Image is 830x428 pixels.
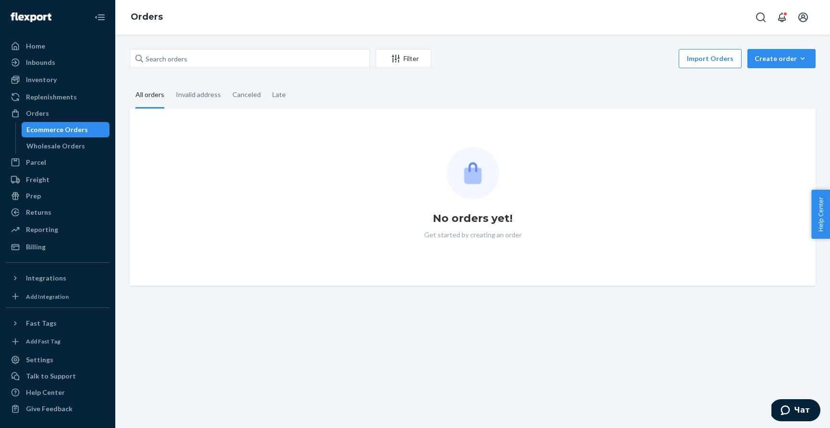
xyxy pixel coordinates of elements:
[26,293,69,301] div: Add Integration
[26,58,55,67] div: Inbounds
[376,49,431,68] button: Filter
[6,239,110,255] a: Billing
[6,188,110,204] a: Prep
[26,191,41,201] div: Prep
[376,54,431,63] div: Filter
[26,318,57,328] div: Fast Tags
[424,230,522,240] p: Get started by creating an order
[26,355,53,365] div: Settings
[6,335,110,349] a: Add Fast Tag
[6,205,110,220] a: Returns
[679,49,742,68] button: Import Orders
[26,41,45,51] div: Home
[26,273,66,283] div: Integrations
[26,125,88,135] div: Ecommerce Orders
[22,138,110,154] a: Wholesale Orders
[26,109,49,118] div: Orders
[6,38,110,54] a: Home
[123,3,171,31] ol: breadcrumbs
[6,401,110,416] button: Give Feedback
[6,72,110,87] a: Inventory
[6,172,110,187] a: Freight
[793,8,813,27] button: Open account menu
[6,316,110,331] button: Fast Tags
[6,368,110,384] button: Talk to Support
[433,211,513,226] h1: No orders yet!
[176,82,221,107] div: Invalid address
[772,8,792,27] button: Open notifications
[26,388,65,397] div: Help Center
[447,147,499,199] img: Empty list
[6,270,110,286] button: Integrations
[6,222,110,237] a: Reporting
[6,55,110,70] a: Inbounds
[90,8,110,27] button: Close Navigation
[135,82,164,109] div: All orders
[272,82,286,107] div: Late
[6,290,110,304] a: Add Integration
[26,225,58,234] div: Reporting
[131,12,163,22] a: Orders
[22,122,110,137] a: Ecommerce Orders
[6,89,110,105] a: Replenishments
[6,155,110,170] a: Parcel
[26,208,51,217] div: Returns
[6,106,110,121] a: Orders
[26,371,76,381] div: Talk to Support
[6,352,110,367] a: Settings
[26,141,85,151] div: Wholesale Orders
[6,385,110,400] a: Help Center
[11,12,51,22] img: Flexport logo
[811,190,830,239] button: Help Center
[26,404,73,414] div: Give Feedback
[26,242,46,252] div: Billing
[751,8,770,27] button: Open Search Box
[130,49,370,68] input: Search orders
[26,175,49,184] div: Freight
[26,75,57,85] div: Inventory
[747,49,816,68] button: Create order
[26,158,46,167] div: Parcel
[26,337,61,345] div: Add Fast Tag
[771,399,820,423] iframe: Открывает виджет, в котором вы можете побеседовать в чате со своим агентом
[232,82,261,107] div: Canceled
[755,54,808,63] div: Create order
[26,92,77,102] div: Replenishments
